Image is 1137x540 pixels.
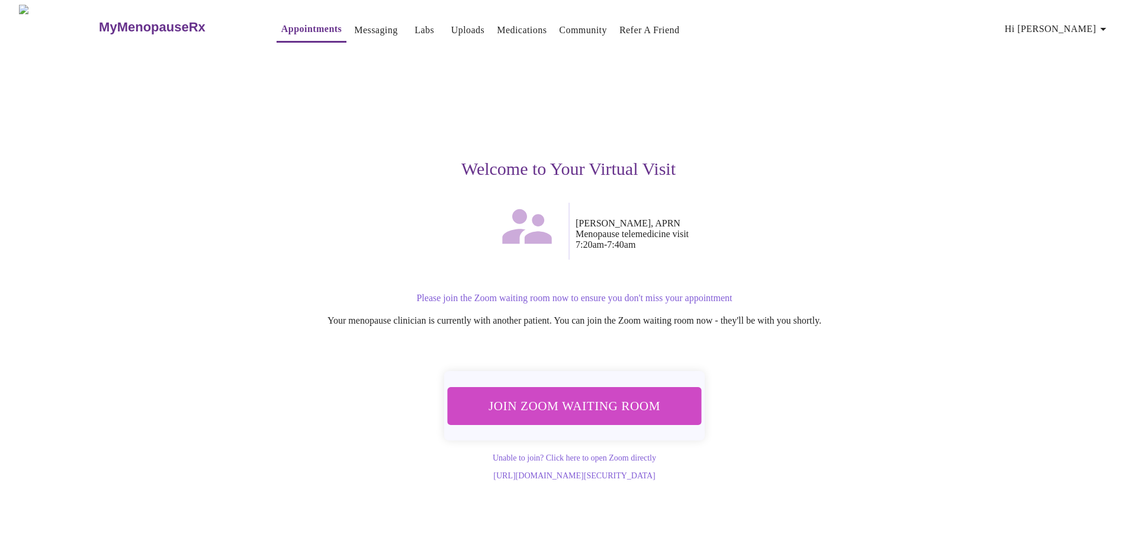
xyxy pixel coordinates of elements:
button: Labs [406,18,444,42]
button: Uploads [447,18,490,42]
button: Community [554,18,612,42]
a: Uploads [451,22,485,39]
a: [URL][DOMAIN_NAME][SECURITY_DATA] [493,471,655,480]
a: Appointments [281,21,342,37]
p: [PERSON_NAME], APRN Menopause telemedicine visit 7:20am - 7:40am [576,218,933,250]
h3: MyMenopauseRx [99,20,205,35]
button: Join Zoom Waiting Room [447,387,702,424]
a: Labs [415,22,434,39]
p: Please join the Zoom waiting room now to ensure you don't miss your appointment [216,293,933,303]
button: Hi [PERSON_NAME] [1000,17,1115,41]
button: Refer a Friend [615,18,685,42]
button: Appointments [277,17,346,43]
p: Your menopause clinician is currently with another patient. You can join the Zoom waiting room no... [216,315,933,326]
h3: Welcome to Your Virtual Visit [204,159,933,179]
span: Join Zoom Waiting Room [463,395,686,417]
img: MyMenopauseRx Logo [19,5,98,49]
button: Medications [492,18,551,42]
a: Community [559,22,607,39]
button: Messaging [349,18,402,42]
a: Refer a Friend [619,22,680,39]
span: Hi [PERSON_NAME] [1005,21,1110,37]
a: Medications [497,22,547,39]
a: MyMenopauseRx [98,7,253,48]
a: Unable to join? Click here to open Zoom directly [493,453,656,462]
a: Messaging [354,22,397,39]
